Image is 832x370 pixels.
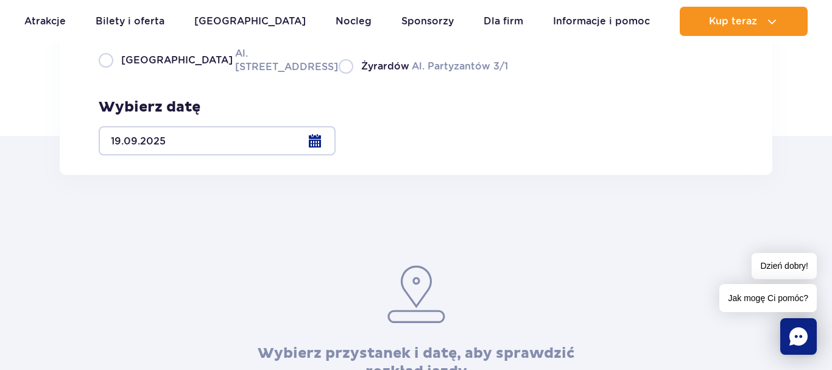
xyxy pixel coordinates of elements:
[96,7,164,36] a: Bilety i oferta
[401,7,454,36] a: Sponsorzy
[680,7,808,36] button: Kup teraz
[719,284,817,312] span: Jak mogę Ci pomóc?
[386,264,447,325] img: pin.953eee3c.svg
[121,54,233,67] span: [GEOGRAPHIC_DATA]
[99,98,336,116] h3: Wybierz datę
[484,7,523,36] a: Dla firm
[336,7,372,36] a: Nocleg
[194,7,306,36] a: [GEOGRAPHIC_DATA]
[339,59,508,74] label: Al. Partyzantów 3/1
[99,46,324,74] label: Al. [STREET_ADDRESS]
[553,7,650,36] a: Informacje i pomoc
[24,7,66,36] a: Atrakcje
[709,16,757,27] span: Kup teraz
[361,60,409,73] span: Żyrardów
[752,253,817,279] span: Dzień dobry!
[780,318,817,355] div: Chat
